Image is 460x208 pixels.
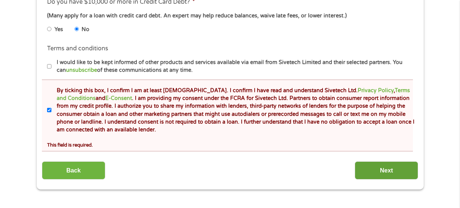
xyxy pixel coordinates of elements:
[66,67,97,73] a: unsubscribe
[47,12,413,20] div: (Many apply for a loan with credit card debt. An expert may help reduce balances, waive late fees...
[42,161,105,180] input: Back
[52,87,415,134] label: By ticking this box, I confirm I am at least [DEMOGRAPHIC_DATA]. I confirm I have read and unders...
[355,161,418,180] input: Next
[52,58,415,74] label: I would like to be kept informed of other products and services available via email from Sivetech...
[54,26,63,34] label: Yes
[47,139,413,149] div: This field is required.
[358,87,394,94] a: Privacy Policy
[82,26,89,34] label: No
[105,95,132,101] a: E-Consent
[47,45,108,53] label: Terms and conditions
